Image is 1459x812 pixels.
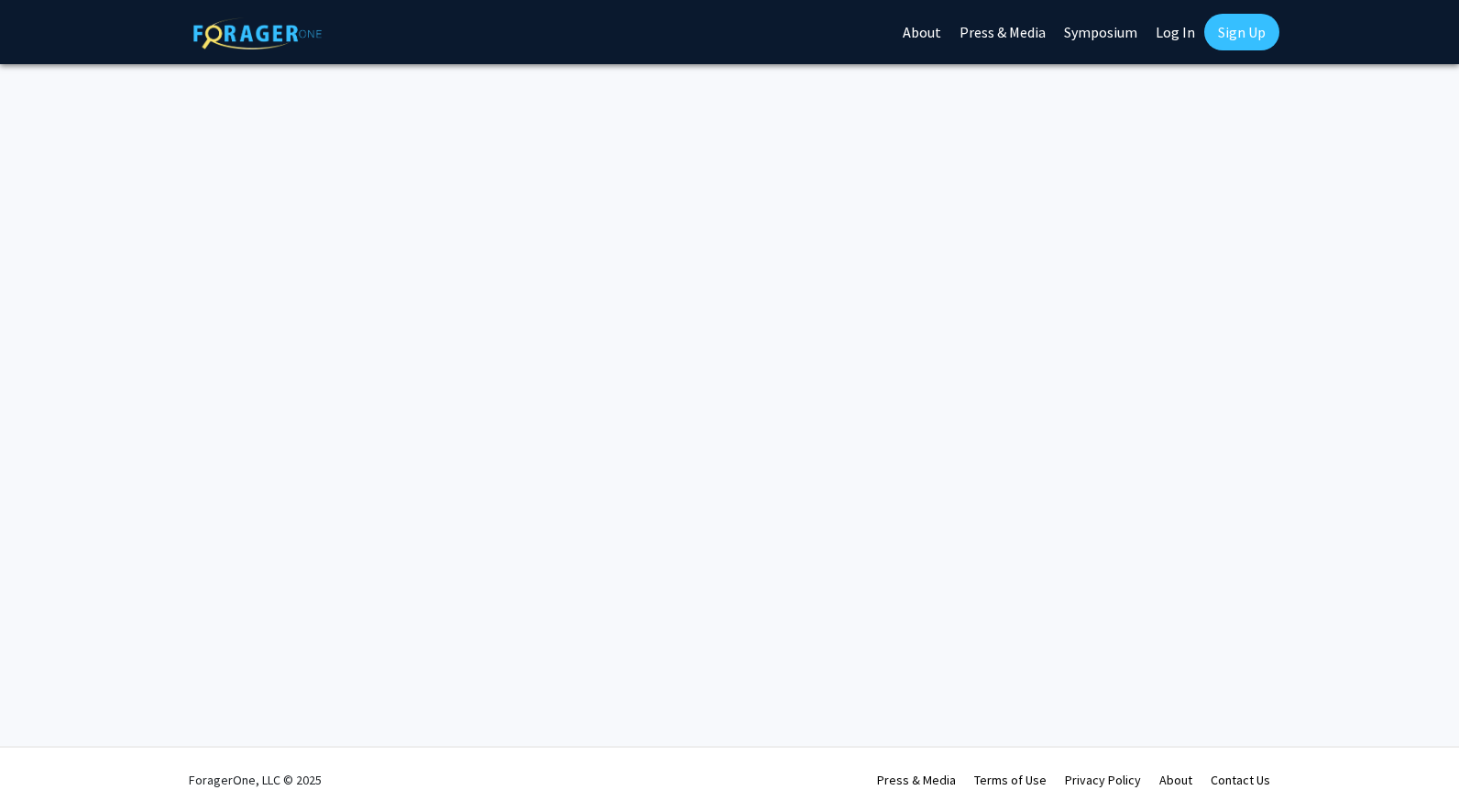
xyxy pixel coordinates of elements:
[877,772,956,788] a: Press & Media
[189,748,322,812] div: ForagerOne, LLC © 2025
[193,17,322,49] img: ForagerOne Logo
[1204,14,1279,50] a: Sign Up
[974,772,1047,788] a: Terms of Use
[1065,772,1141,788] a: Privacy Policy
[1211,772,1270,788] a: Contact Us
[1159,772,1192,788] a: About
